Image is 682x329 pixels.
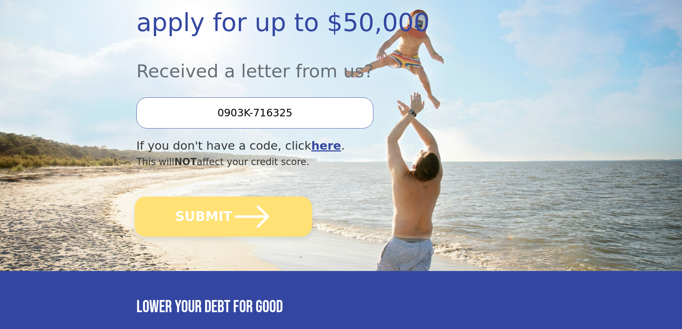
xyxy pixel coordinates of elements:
button: SUBMIT [135,197,312,237]
h3: Lower your debt for good [136,297,546,318]
span: NOT [174,156,197,167]
input: Enter your Offer Code: [136,97,373,128]
a: here [311,139,341,153]
div: Received a letter from us? [136,41,484,84]
div: If you don't have a code, click . [136,137,484,155]
div: This will affect your credit score. [136,155,484,169]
